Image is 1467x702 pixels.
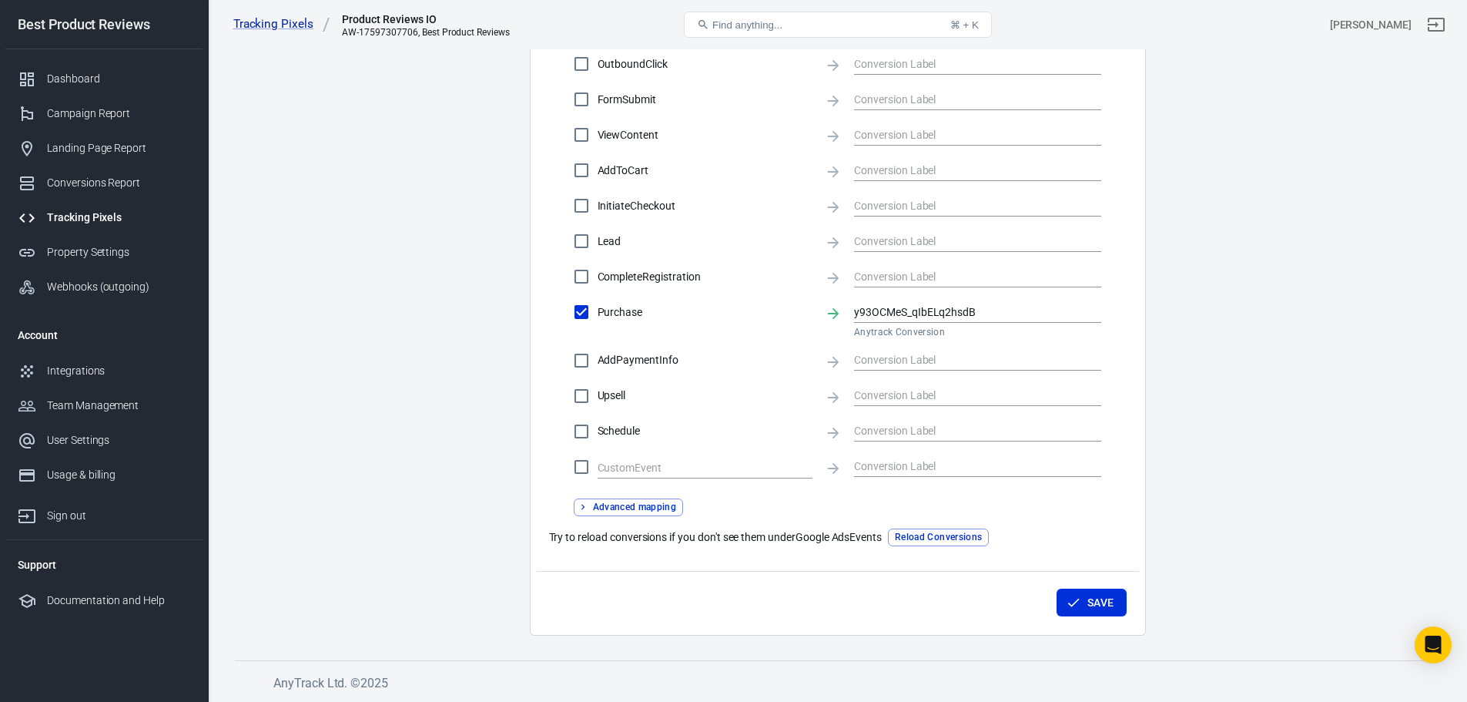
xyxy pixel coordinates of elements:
[47,398,190,414] div: Team Management
[598,233,812,250] span: Lead
[47,71,190,87] div: Dashboard
[854,302,1078,321] input: Conversion Label
[854,326,1101,338] p: Anytrack Conversion
[854,125,1078,144] input: Conversion Label
[598,269,812,285] span: CompleteRegistration
[950,19,979,31] div: ⌘ + K
[549,529,883,546] p: Try to reload conversions if you don't see them under Google Ads Events
[5,62,203,96] a: Dashboard
[854,231,1078,250] input: Conversion Label
[598,163,812,179] span: AddToCart
[47,106,190,122] div: Campaign Report
[1418,6,1455,43] a: Sign out
[854,457,1078,476] input: Conversion Label
[5,458,203,492] a: Usage & billing
[5,317,203,354] li: Account
[1330,17,1412,33] div: Account id: 7dR2DYHz
[854,54,1078,73] input: Conversion Label
[1057,589,1127,617] button: Save
[5,235,203,270] a: Property Settings
[47,175,190,191] div: Conversions Report
[5,546,203,583] li: Support
[342,27,510,38] div: AW-17597307706, Best Product Reviews
[598,304,812,321] span: Purchase
[712,19,782,31] span: Find anything...
[598,56,812,72] span: OutboundClick
[47,140,190,156] div: Landing Page Report
[5,354,203,388] a: Integrations
[5,131,203,166] a: Landing Page Report
[5,423,203,458] a: User Settings
[854,422,1078,441] input: Conversion Label
[5,388,203,423] a: Team Management
[47,210,190,226] div: Tracking Pixels
[5,96,203,131] a: Campaign Report
[47,467,190,483] div: Usage & billing
[47,279,190,295] div: Webhooks (outgoing)
[888,529,989,546] button: Reload Conversions
[5,166,203,200] a: Conversions Report
[854,89,1078,109] input: Conversion Label
[5,18,203,32] div: Best Product Reviews
[598,198,812,214] span: InitiateCheckout
[684,12,992,38] button: Find anything...⌘ + K
[854,196,1078,215] input: Conversion Label
[598,352,812,368] span: AddPaymentInfo
[47,508,190,524] div: Sign out
[598,127,812,143] span: ViewContent
[598,92,812,108] span: FormSubmit
[47,432,190,448] div: User Settings
[598,388,812,404] span: Upsell
[854,351,1078,370] input: Conversion Label
[854,267,1078,286] input: Conversion Label
[598,458,789,478] input: Clear
[47,593,190,609] div: Documentation and Help
[47,363,190,379] div: Integrations
[854,160,1078,180] input: Conversion Label
[574,499,684,516] button: Advanced mapping
[5,270,203,304] a: Webhooks (outgoing)
[5,492,203,533] a: Sign out
[5,200,203,235] a: Tracking Pixels
[598,423,812,439] span: Schedule
[342,12,496,27] div: Product Reviews IO
[1415,626,1452,663] div: Open Intercom Messenger
[233,16,330,32] a: Tracking Pixels
[273,673,1428,693] h6: AnyTrack Ltd. © 2025
[47,244,190,260] div: Property Settings
[854,386,1078,405] input: Conversion Label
